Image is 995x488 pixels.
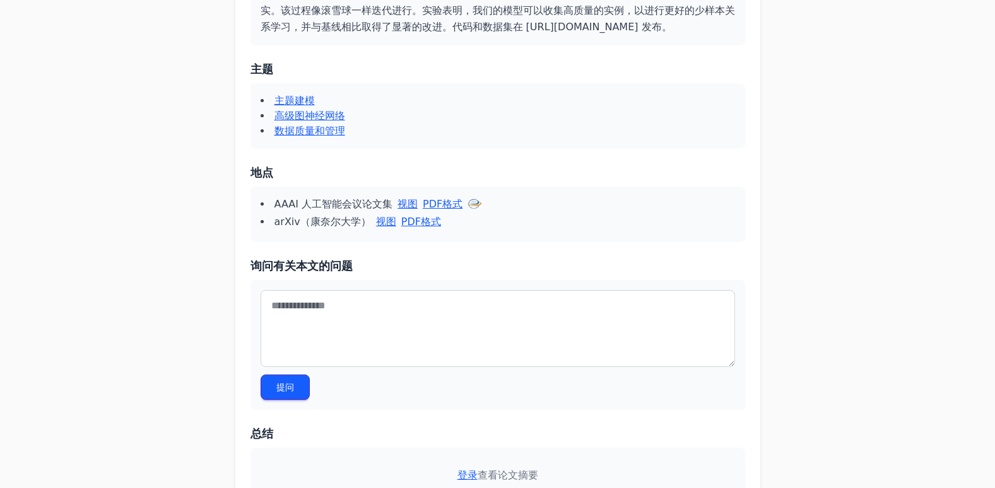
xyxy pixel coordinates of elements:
h3: 询问有关本文的问题 [250,257,745,275]
font: arXiv（康奈尔大学） [274,216,371,228]
h3: 主题 [250,61,745,78]
a: 登录 [457,469,478,481]
a: 数据质量和管理 [274,125,345,137]
h3: 地点 [250,164,745,182]
button: 提问 [261,375,310,400]
h3: 总结 [250,425,745,443]
a: 视图 [376,214,396,229]
font: 查看论文摘要 [457,469,538,481]
a: 主题建模 [274,95,315,107]
a: PDF格式 [401,214,441,229]
font: AAAI 人工智能会议论文集 [274,198,393,210]
a: 视图 [397,197,418,212]
a: 高级图神经网络 [274,110,345,122]
a: PDF格式 [423,197,462,212]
